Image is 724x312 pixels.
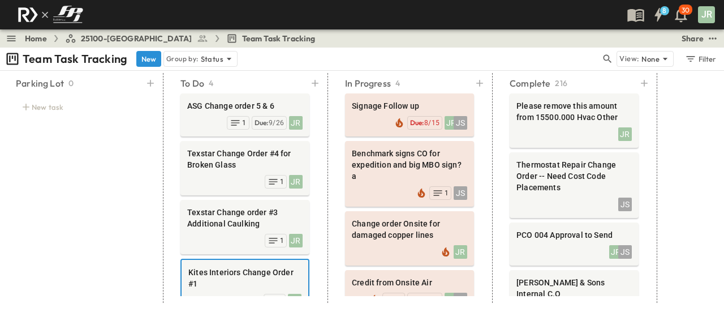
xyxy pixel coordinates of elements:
nav: breadcrumbs [25,33,322,44]
p: View: [619,53,639,65]
p: Status [201,53,223,65]
span: 8/15 [424,119,439,127]
button: New [136,51,161,67]
span: 1 [445,189,449,198]
div: JS [618,245,632,259]
div: JR [289,175,303,189]
div: JR [288,294,301,307]
div: JS [618,198,632,211]
p: Complete [510,76,550,90]
span: [PERSON_NAME] & Sons Internal C.O [516,277,632,300]
span: Please remove this amount from 15500.000 Hvac Other [516,100,632,123]
span: PCO 004 Approval to Send [516,229,632,241]
span: Due: [410,295,424,304]
span: Credit from Onsite Air [352,277,467,288]
span: Kites Interiors Change Order #1 [188,267,301,289]
span: ASG Change order 5 & 6 [187,100,303,112]
span: 9/26 [269,119,284,127]
div: Filter [684,53,717,65]
div: JR [289,116,303,130]
span: 8/08 [424,296,439,304]
div: JR [698,6,715,23]
span: Due: [410,118,424,127]
div: JR [445,293,458,306]
p: Group by: [166,53,199,65]
p: To Do [180,76,204,90]
p: Parking Lot [16,76,64,90]
div: JR [454,245,467,259]
div: JR [445,116,458,130]
span: Thermostat Repair Change Order -- Need Cost Code Placements [516,159,632,193]
p: Team Task Tracking [23,51,127,67]
div: JS [454,186,467,200]
div: JS [454,116,467,130]
div: Share [682,33,704,44]
div: JS [454,293,467,306]
div: JR [609,245,623,259]
h6: 8 [662,6,666,15]
button: test [706,32,719,45]
div: JR [618,127,632,141]
span: 25100-[GEOGRAPHIC_DATA] [81,33,192,44]
span: Texstar Change Order #4 for Broken Glass [187,148,303,170]
span: Signage Follow up [352,100,467,112]
a: Home [25,33,47,44]
p: 0 [68,78,74,89]
span: Due: [255,118,269,127]
p: None [641,53,660,65]
span: 1 [280,236,284,245]
p: 4 [395,78,400,89]
span: Texstar Change order #3 Additional Caulking [187,207,303,229]
p: 4 [209,78,213,89]
span: 1 [242,118,246,127]
div: JR [289,234,303,247]
div: New task [16,99,145,115]
span: 1 [398,295,402,304]
span: Team Task Tracking [242,33,316,44]
img: c8d7d1ed905e502e8f77bf7063faec64e13b34fdb1f2bdd94b0e311fc34f8000.png [14,3,87,27]
p: In Progress [345,76,391,90]
p: 30 [682,6,689,15]
span: Benchmark signs CO for expedition and big MBO sign? a [352,148,467,182]
p: 216 [555,78,567,89]
span: 1 [280,177,284,186]
span: Change order Onsite for damaged copper lines [352,218,467,241]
